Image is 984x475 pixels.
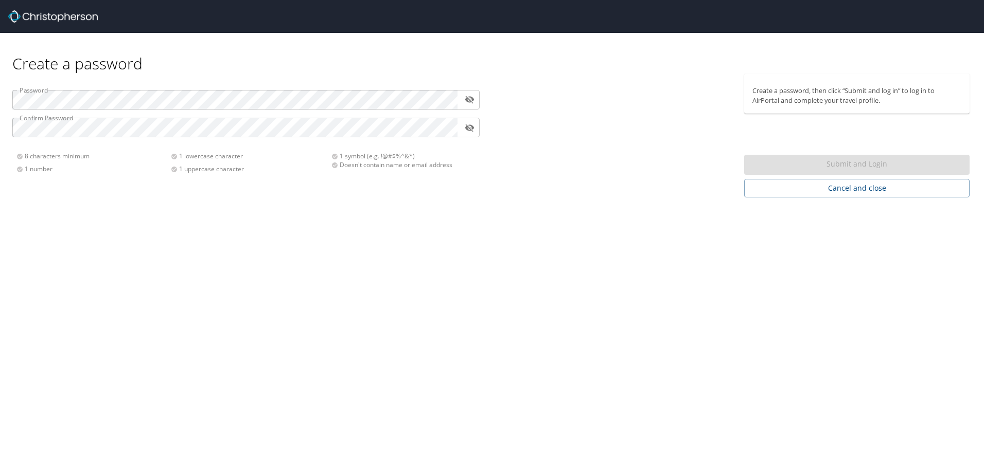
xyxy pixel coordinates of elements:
[171,165,325,173] div: 1 uppercase character
[331,160,473,169] div: Doesn't contain name or email address
[462,120,478,136] button: toggle password visibility
[752,182,961,195] span: Cancel and close
[16,165,171,173] div: 1 number
[752,86,961,105] p: Create a password, then click “Submit and log in” to log in to AirPortal and complete your travel...
[462,92,478,107] button: toggle password visibility
[8,10,98,23] img: Christopherson_logo_rev.png
[16,152,171,160] div: 8 characters minimum
[331,152,473,160] div: 1 symbol (e.g. !@#$%^&*)
[744,179,970,198] button: Cancel and close
[12,33,972,74] div: Create a password
[171,152,325,160] div: 1 lowercase character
